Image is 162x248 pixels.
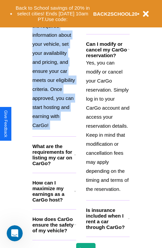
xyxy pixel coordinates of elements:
[86,58,130,194] p: Yes, you can modify or cancel your CarGo reservation. Simply log in to your CarGo account and acc...
[12,3,93,24] button: Back to School savings of 20% in select cities! Ends [DATE] 10am PT.Use code:
[93,11,138,17] b: BACK2SCHOOL20
[3,110,8,137] div: Give Feedback
[32,143,74,166] h3: What are the requirements for listing my car on CarGo?
[7,225,23,241] iframe: Intercom live chat
[86,207,128,230] h3: Is insurance included when I rent a car through CarGo?
[86,41,128,58] h3: Can I modify or cancel my CarGo reservation?
[32,180,74,203] h3: How can I maximize my earnings as a CarGo host?
[32,216,74,233] h3: How does CarGo ensure the safety of my vehicle?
